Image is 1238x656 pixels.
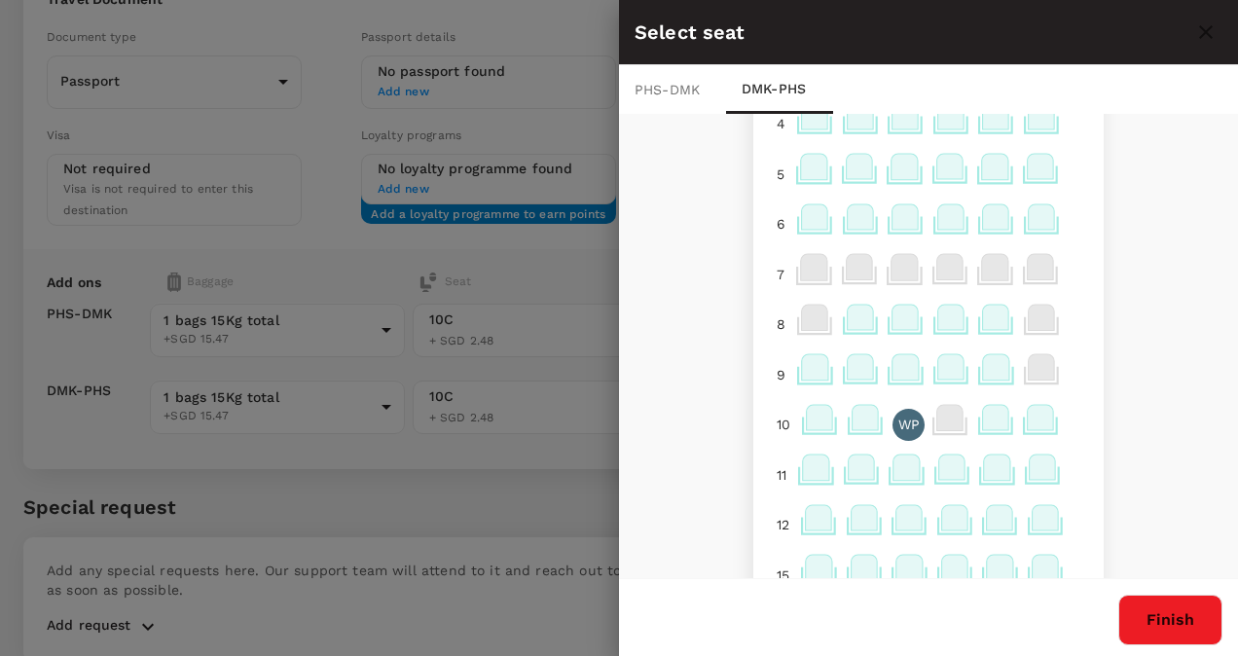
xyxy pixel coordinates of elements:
div: 5 [769,157,792,192]
div: 15 [769,558,797,593]
div: 12 [769,507,797,542]
div: 9 [769,357,793,392]
div: 6 [769,206,793,241]
div: 8 [769,307,793,342]
button: close [1189,16,1222,49]
div: Select seat [635,17,1189,48]
div: PHS - DMK [619,65,726,114]
div: 4 [769,106,793,141]
p: WP [898,415,920,434]
div: DMK - PHS [726,65,833,114]
div: 7 [769,257,792,292]
button: Finish [1118,595,1222,645]
div: 11 [769,457,794,492]
div: 10 [769,407,798,442]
